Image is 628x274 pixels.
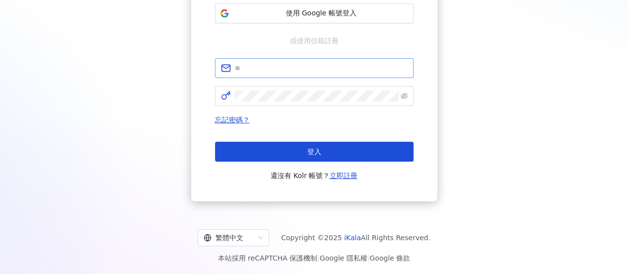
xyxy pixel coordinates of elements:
[330,172,357,180] a: 立即註冊
[344,234,361,242] a: iKala
[307,148,321,156] span: 登入
[215,142,414,162] button: 登入
[215,3,414,23] button: 使用 Google 帳號登入
[320,254,367,262] a: Google 隱私權
[369,254,410,262] a: Google 條款
[215,116,250,124] a: 忘記密碼？
[317,254,320,262] span: |
[367,254,370,262] span: |
[281,232,430,244] span: Copyright © 2025 All Rights Reserved.
[233,8,409,18] span: 使用 Google 帳號登入
[271,170,358,182] span: 還沒有 Kolr 帳號？
[401,92,408,99] span: eye-invisible
[218,252,410,264] span: 本站採用 reCAPTCHA 保護機制
[283,35,346,46] span: 或使用信箱註冊
[204,230,254,246] div: 繁體中文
